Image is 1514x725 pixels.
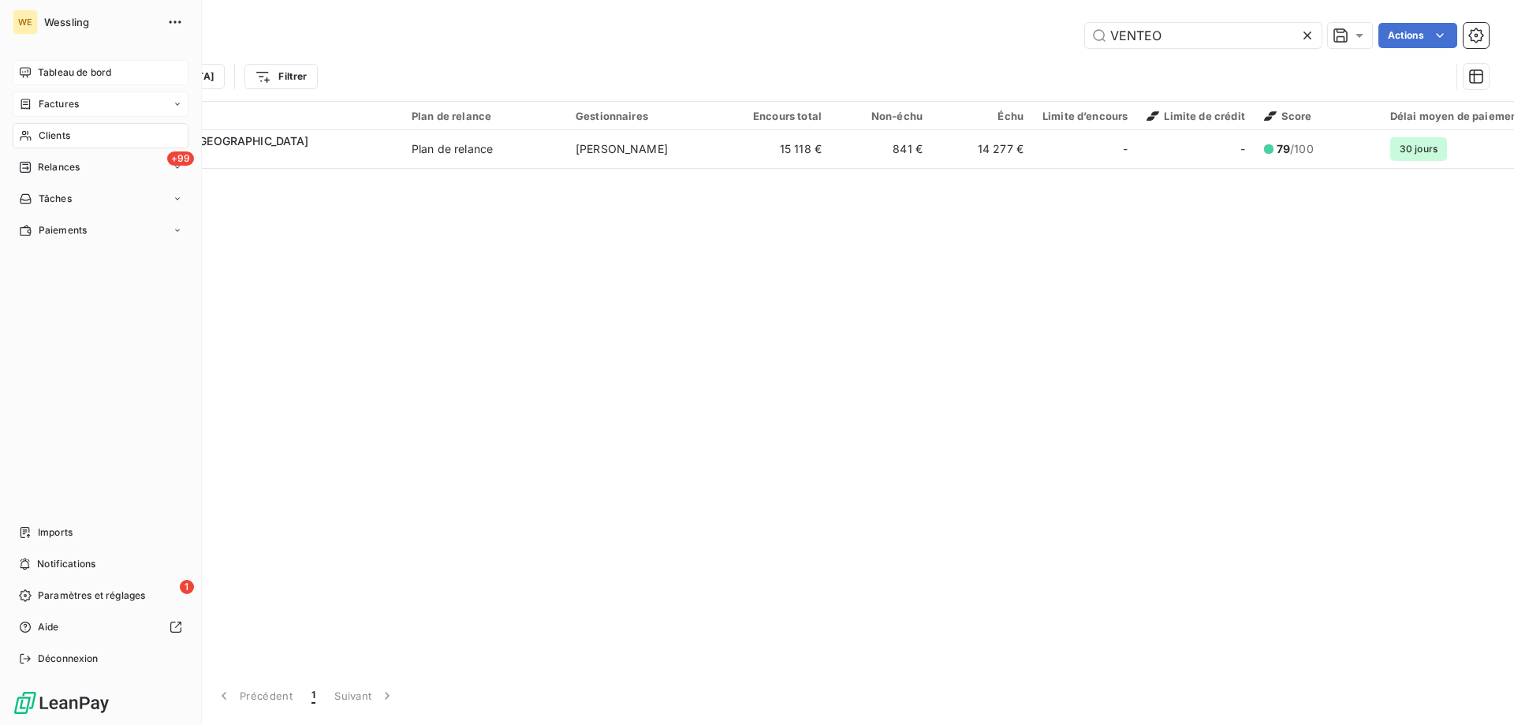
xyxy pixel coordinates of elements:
[1390,137,1447,161] span: 30 jours
[39,192,72,206] span: Tâches
[39,97,79,111] span: Factures
[831,130,932,168] td: 841 €
[38,525,73,540] span: Imports
[1240,141,1245,157] span: -
[1085,23,1322,48] input: Rechercher
[44,16,158,28] span: Wessling
[1277,142,1290,155] span: 79
[1264,110,1312,122] span: Score
[932,130,1033,168] td: 14 277 €
[1042,110,1128,122] div: Limite d’encours
[13,690,110,716] img: Logo LeanPay
[325,679,405,712] button: Suivant
[942,110,1024,122] div: Échu
[1147,110,1244,122] span: Limite de crédit
[1277,141,1314,157] span: /100
[38,589,145,603] span: Paramètres et réglages
[1123,141,1128,157] span: -
[38,652,99,666] span: Déconnexion
[1460,671,1498,709] iframe: Intercom live chat
[39,223,87,237] span: Paiements
[180,580,194,594] span: 1
[740,110,822,122] div: Encours total
[13,615,188,640] a: Aide
[207,679,302,712] button: Précédent
[38,160,80,174] span: Relances
[576,142,668,155] span: [PERSON_NAME]
[38,65,111,80] span: Tableau de bord
[302,679,325,712] button: 1
[730,130,831,168] td: 15 118 €
[1378,23,1457,48] button: Actions
[109,149,393,165] span: VEN054010
[37,557,95,571] span: Notifications
[13,9,38,35] div: WE
[412,141,493,157] div: Plan de relance
[244,64,317,89] button: Filtrer
[109,134,309,148] span: VENTEO ILE DE [GEOGRAPHIC_DATA]
[167,151,194,166] span: +99
[39,129,70,143] span: Clients
[38,620,59,634] span: Aide
[576,110,721,122] div: Gestionnaires
[311,688,315,704] span: 1
[841,110,923,122] div: Non-échu
[412,110,557,122] div: Plan de relance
